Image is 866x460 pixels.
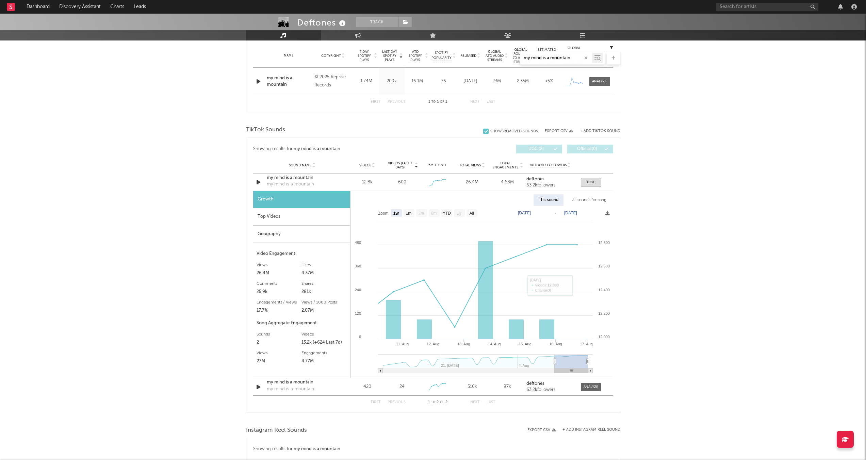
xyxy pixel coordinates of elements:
[573,129,620,133] button: + Add TikTok Sound
[526,388,574,392] div: 63.2k followers
[301,349,347,357] div: Engagements
[246,426,307,434] span: Instagram Reel Sounds
[301,288,347,296] div: 281k
[398,179,406,186] div: 600
[545,129,573,133] button: Export CSV
[257,298,302,307] div: Engagements / Views
[456,179,488,186] div: 26.4M
[491,383,523,390] div: 97k
[716,3,818,11] input: Search for artists
[431,100,436,103] span: to
[267,386,314,393] div: my mind is a mountain
[294,145,340,153] div: my mind is a mountain
[388,100,406,104] button: Previous
[355,78,377,85] div: 1.74M
[521,147,552,151] span: UGC ( 2 )
[355,311,361,315] text: 120
[297,17,347,28] div: Deftones
[352,179,383,186] div: 12.8k
[253,226,350,243] div: Geography
[371,100,381,104] button: First
[396,342,408,346] text: 11. Aug
[301,339,347,347] div: 13.2k (+624 Last 7d)
[511,48,530,64] span: Global Rolling 7D Audio Streams
[457,211,461,216] text: 1y
[253,145,433,153] div: Showing results for
[355,241,361,245] text: 480
[267,75,311,88] a: my mind is a mountain
[519,342,531,346] text: 15. Aug
[442,211,451,216] text: YTD
[487,400,495,404] button: Last
[257,357,302,365] div: 27M
[526,183,574,188] div: 63.2k followers
[432,78,456,85] div: 76
[457,342,470,346] text: 13. Aug
[485,78,508,85] div: 23M
[440,401,444,404] span: of
[572,147,603,151] span: Official ( 0 )
[419,398,457,407] div: 1 2 2
[431,401,435,404] span: to
[538,48,556,64] span: Estimated % Playlist Streams Last Day
[419,98,457,106] div: 1 1 1
[549,342,562,346] text: 16. Aug
[355,50,373,62] span: 7 Day Spotify Plays
[459,163,481,167] span: Total Views
[459,78,482,85] div: [DATE]
[469,211,474,216] text: All
[440,100,444,103] span: of
[598,241,610,245] text: 12 800
[294,445,340,453] div: my mind is a mountain
[421,163,453,168] div: 6M Trend
[488,342,501,346] text: 14. Aug
[388,400,406,404] button: Previous
[511,78,534,85] div: 2.35M
[598,288,610,292] text: 12 400
[598,311,610,315] text: 12 200
[553,211,557,215] text: →
[378,211,389,216] text: Zoom
[359,163,371,167] span: Videos
[406,50,424,62] span: ATD Spotify Plays
[301,280,347,288] div: Shares
[538,78,560,85] div: <5%
[257,349,302,357] div: Views
[355,288,361,292] text: 240
[431,211,437,216] text: 6m
[520,55,592,61] input: Search by song name or URL
[381,50,399,62] span: Last Day Spotify Plays
[381,78,403,85] div: 209k
[567,145,613,153] button: Official(0)
[267,175,338,181] a: my mind is a mountain
[556,428,620,432] div: + Add Instagram Reel Sound
[526,381,544,386] strong: deftones
[301,269,347,277] div: 4.37M
[246,126,285,134] span: TikTok Sounds
[356,17,398,27] button: Track
[487,100,495,104] button: Last
[564,46,584,66] div: Global Streaming Trend (Last 60D)
[456,383,488,390] div: 516k
[253,191,350,208] div: Growth
[257,307,302,315] div: 17.7%
[301,298,347,307] div: Views / 1000 Posts
[301,261,347,269] div: Likes
[355,264,361,268] text: 360
[567,194,611,206] div: All sounds for song
[526,381,574,386] a: deftones
[257,319,347,327] div: Song Aggregate Engagement
[490,129,538,134] div: Show 5 Removed Sounds
[418,211,424,216] text: 3m
[386,161,414,169] span: Videos (last 7 days)
[580,342,592,346] text: 17. Aug
[257,250,347,258] div: Video Engagement
[257,269,302,277] div: 26.4M
[485,50,504,62] span: Global ATD Audio Streams
[399,383,405,390] div: 24
[253,445,613,453] div: Showing results for
[406,211,411,216] text: 1m
[267,379,338,386] a: my mind is a mountain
